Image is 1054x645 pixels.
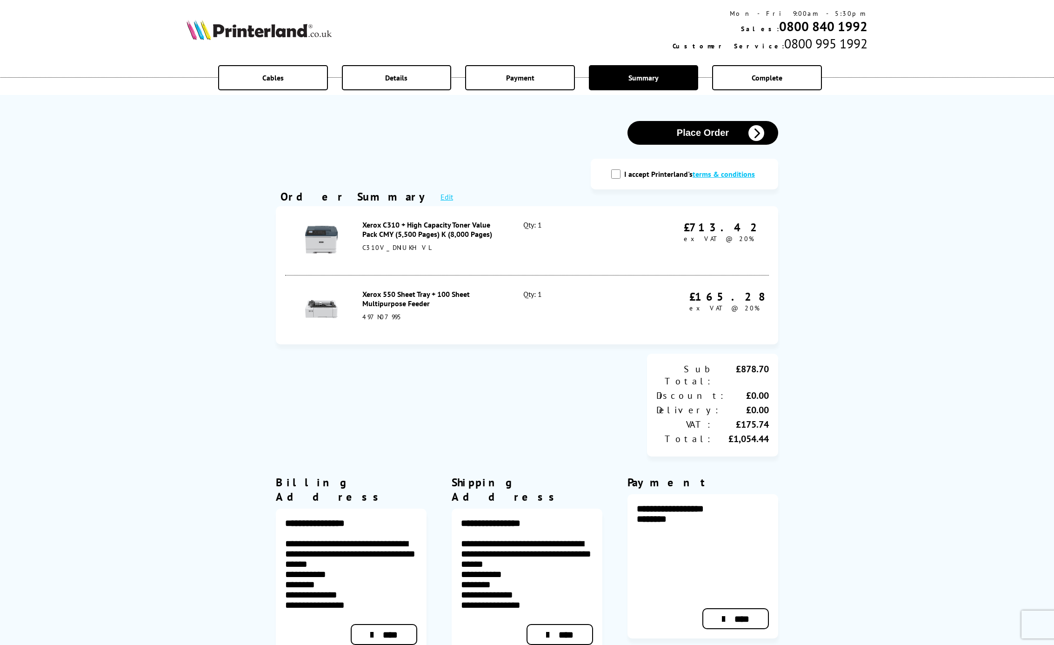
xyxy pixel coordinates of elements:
span: Cables [262,73,284,82]
div: Xerox C310 + High Capacity Toner Value Pack CMY (5,500 Pages) K (8,000 Pages) [362,220,503,239]
div: £165.28 [689,289,764,304]
div: Delivery: [656,404,720,416]
div: Mon - Fri 9:00am - 5:30pm [673,9,867,18]
span: 0800 995 1992 [784,35,867,52]
button: Place Order [627,121,778,145]
div: C310V_DNIUKHVL [362,243,503,252]
div: £0.00 [720,404,769,416]
div: Shipping Address [452,475,602,504]
div: Qty: 1 [523,289,620,330]
div: £878.70 [713,363,769,387]
div: Sub Total: [656,363,713,387]
div: £175.74 [713,418,769,430]
span: Payment [506,73,534,82]
img: Xerox C310 + High Capacity Toner Value Pack CMY (5,500 Pages) K (8,000 Pages) [305,223,338,256]
span: Details [385,73,407,82]
div: £713.42 [684,220,764,235]
div: Xerox 550 Sheet Tray + 100 Sheet Multipurpose Feeder [362,289,503,308]
span: ex VAT @ 20% [689,304,760,312]
img: Printerland Logo [187,20,332,40]
label: I accept Printerland's [624,169,760,179]
div: Qty: 1 [523,220,620,261]
span: ex VAT @ 20% [684,235,754,243]
a: 0800 840 1992 [779,18,867,35]
a: Edit [440,192,453,202]
img: Xerox 550 Sheet Tray + 100 Sheet Multipurpose Feeder [305,293,338,325]
a: modal_tc [693,169,755,179]
span: Complete [752,73,782,82]
div: Payment [627,475,778,490]
div: VAT: [656,418,713,430]
div: Order Summary [280,189,431,204]
span: Summary [628,73,659,82]
div: £0.00 [726,390,769,402]
div: Total: [656,433,713,445]
span: Customer Service: [673,42,784,50]
div: £1,054.44 [713,433,769,445]
div: Discount: [656,390,726,402]
span: Sales: [741,25,779,33]
div: 497N07995 [362,313,503,321]
div: Billing Address [276,475,427,504]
